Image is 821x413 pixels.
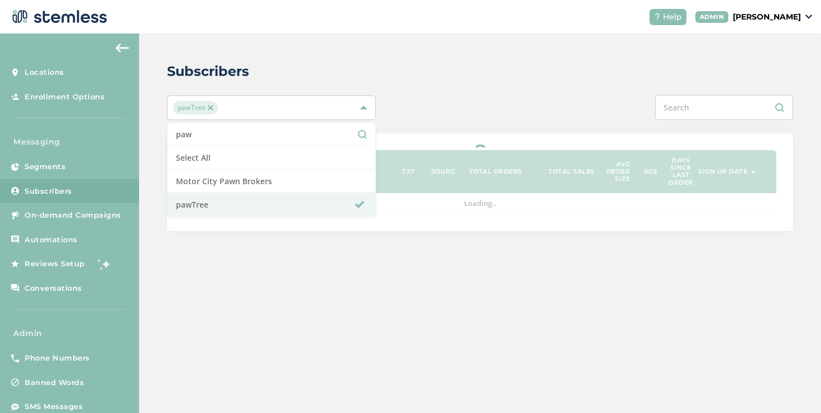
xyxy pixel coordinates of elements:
[25,67,64,78] span: Locations
[25,186,72,197] span: Subscribers
[168,146,375,170] li: Select All
[25,283,82,294] span: Conversations
[116,44,129,52] img: icon-arrow-back-accent-c549486e.svg
[208,105,213,111] img: icon-close-accent-8a337256.svg
[167,61,249,81] h2: Subscribers
[168,193,375,216] li: pawTree
[654,13,661,20] img: icon-help-white-03924b79.svg
[25,210,121,221] span: On-demand Campaigns
[93,253,116,275] img: glitter-stars-b7820f95.gif
[655,95,793,120] input: Search
[25,258,85,270] span: Reviews Setup
[695,11,729,23] div: ADMIN
[25,161,65,172] span: Segments
[25,92,104,103] span: Enrollment Options
[173,101,218,114] span: pawTree
[663,11,682,23] span: Help
[25,234,78,246] span: Automations
[25,353,90,364] span: Phone Numbers
[25,377,84,388] span: Banned Words
[168,170,375,193] li: Motor City Pawn Brokers
[733,11,801,23] p: [PERSON_NAME]
[9,6,107,28] img: logo-dark-0685b13c.svg
[805,15,812,19] img: icon_down-arrow-small-66adaf34.svg
[765,359,821,413] iframe: Chat Widget
[25,401,83,412] span: SMS Messages
[176,128,367,140] input: Search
